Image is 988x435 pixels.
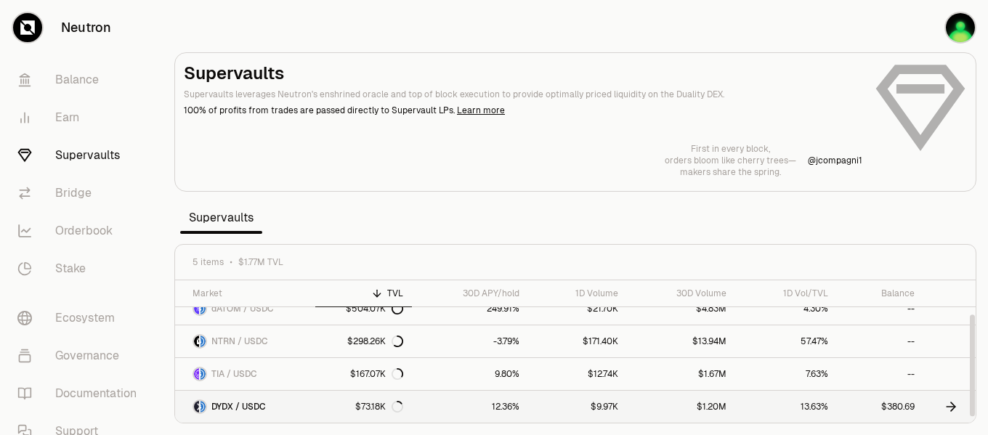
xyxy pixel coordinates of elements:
div: $73.18K [355,401,403,412]
a: Ecosystem [6,299,157,337]
div: Market [193,288,307,299]
div: $167.07K [350,368,403,380]
a: $13.94M [627,325,735,357]
a: $1.67M [627,358,735,390]
p: Supervaults leverages Neutron's enshrined oracle and top of block execution to provide optimally ... [184,88,862,101]
span: dATOM / USDC [211,303,274,314]
a: Orderbook [6,212,157,250]
a: Balance [6,61,157,99]
a: $9.97K [528,391,627,423]
a: Governance [6,337,157,375]
a: $298.26K [315,325,412,357]
a: -- [837,293,923,325]
p: @ jcompagni1 [808,155,862,166]
a: @jcompagni1 [808,155,862,166]
a: $4.83M [627,293,735,325]
img: TIA Logo [194,368,199,380]
a: $380.69 [837,391,923,423]
a: First in every block,orders bloom like cherry trees—makers share the spring. [665,143,796,178]
div: $504.07K [346,303,403,314]
a: $167.07K [315,358,412,390]
span: Supervaults [180,203,262,232]
a: dATOM LogoUSDC LogodATOM / USDC [175,293,315,325]
a: Earn [6,99,157,137]
p: orders bloom like cherry trees— [665,155,796,166]
div: 1D Vol/TVL [744,288,828,299]
span: $1.77M TVL [238,256,283,268]
a: TIA LogoUSDC LogoTIA / USDC [175,358,315,390]
span: 5 items [193,256,224,268]
a: NTRN LogoUSDC LogoNTRN / USDC [175,325,315,357]
a: Learn more [457,105,505,116]
a: -- [837,358,923,390]
img: dATOM Logo [194,303,199,314]
a: 249.91% [412,293,528,325]
a: $171.40K [528,325,627,357]
p: makers share the spring. [665,166,796,178]
a: $12.74K [528,358,627,390]
img: USDC Logo [201,368,206,380]
a: 9.80% [412,358,528,390]
div: $298.26K [347,336,403,347]
a: 13.63% [735,391,837,423]
img: USDC Logo [201,336,206,347]
img: USDC Logo [201,303,206,314]
a: 4.30% [735,293,837,325]
a: -- [837,325,923,357]
div: 30D APY/hold [421,288,519,299]
a: 7.63% [735,358,837,390]
h2: Supervaults [184,62,862,85]
img: DYDX Logo [194,401,199,412]
a: 12.36% [412,391,528,423]
a: $73.18K [315,391,412,423]
p: 100% of profits from trades are passed directly to Supervault LPs. [184,104,862,117]
div: 1D Volume [537,288,618,299]
img: USDC Logo [201,401,206,412]
div: TVL [324,288,403,299]
a: Stake [6,250,157,288]
div: 30D Volume [636,288,726,299]
a: $1.20M [627,391,735,423]
a: Documentation [6,375,157,412]
span: TIA / USDC [211,368,257,380]
a: DYDX LogoUSDC LogoDYDX / USDC [175,391,315,423]
img: NTRN Logo [194,336,199,347]
div: Balance [846,288,915,299]
a: Bridge [6,174,157,212]
img: Worldnet [946,13,975,42]
a: Supervaults [6,137,157,174]
a: 57.47% [735,325,837,357]
a: $504.07K [315,293,412,325]
span: NTRN / USDC [211,336,268,347]
a: -3.79% [412,325,528,357]
span: DYDX / USDC [211,401,266,412]
a: $21.70K [528,293,627,325]
p: First in every block, [665,143,796,155]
